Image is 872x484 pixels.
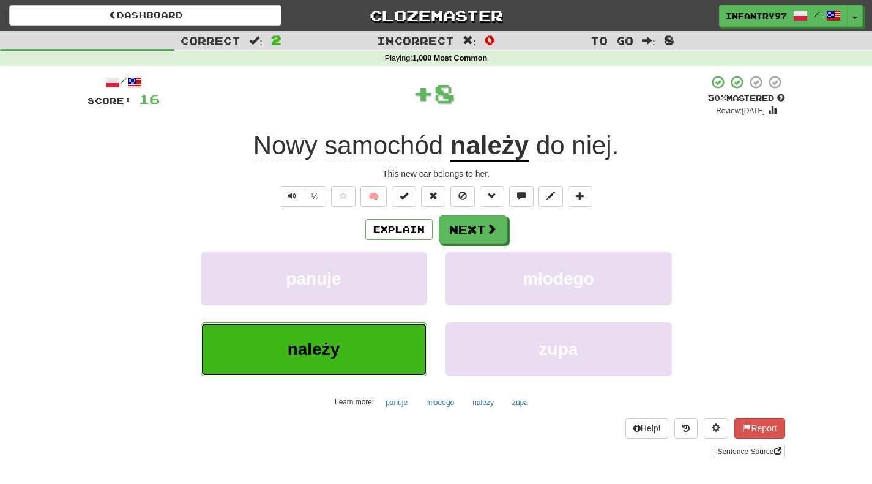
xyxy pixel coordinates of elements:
[439,215,507,244] button: Next
[377,34,454,47] span: Incorrect
[300,5,572,26] a: Clozemaster
[277,186,327,207] div: Text-to-speech controls
[591,34,633,47] span: To go
[360,186,387,207] button: 🧠
[324,131,443,160] span: samochód
[625,418,669,439] button: Help!
[288,340,340,359] span: należy
[536,131,565,160] span: do
[714,445,784,458] a: Sentence Source
[726,10,787,21] span: infantry97
[664,32,674,47] span: 8
[181,34,240,47] span: Correct
[304,186,327,207] button: ½
[734,418,784,439] button: Report
[286,269,341,288] span: panuje
[450,186,475,207] button: Ignore sentence (alt+i)
[529,131,619,160] span: .
[253,131,318,160] span: Nowy
[716,106,765,115] small: Review: [DATE]
[88,75,160,90] div: /
[421,186,445,207] button: Reset to 0% Mastered (alt+r)
[450,131,529,162] u: należy
[280,186,304,207] button: Play sentence audio (ctl+space)
[708,93,785,104] div: Mastered
[392,186,416,207] button: Set this sentence to 100% Mastered (alt+m)
[445,322,672,376] button: zupa
[412,75,434,111] span: +
[379,393,414,412] button: panuje
[485,32,495,47] span: 0
[9,5,281,26] a: Dashboard
[419,393,461,412] button: młodego
[539,340,578,359] span: zupa
[88,95,132,106] span: Score:
[466,393,501,412] button: należy
[445,252,672,305] button: młodego
[201,322,427,376] button: należy
[538,186,563,207] button: Edit sentence (alt+d)
[139,91,160,106] span: 16
[412,54,487,62] strong: 1,000 Most Common
[201,252,427,305] button: panuje
[674,418,698,439] button: Round history (alt+y)
[708,93,726,103] span: 50 %
[523,269,594,288] span: młodego
[509,186,534,207] button: Discuss sentence (alt+u)
[505,393,535,412] button: zupa
[568,186,592,207] button: Add to collection (alt+a)
[572,131,611,160] span: niej
[814,10,820,18] span: /
[463,35,476,46] span: :
[434,78,455,108] span: 8
[249,35,263,46] span: :
[271,32,281,47] span: 2
[719,5,848,27] a: infantry97 /
[480,186,504,207] button: Grammar (alt+g)
[331,186,356,207] button: Favorite sentence (alt+f)
[88,168,785,180] div: This new car belongs to her.
[642,35,655,46] span: :
[365,219,433,240] button: Explain
[335,398,374,406] small: Learn more:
